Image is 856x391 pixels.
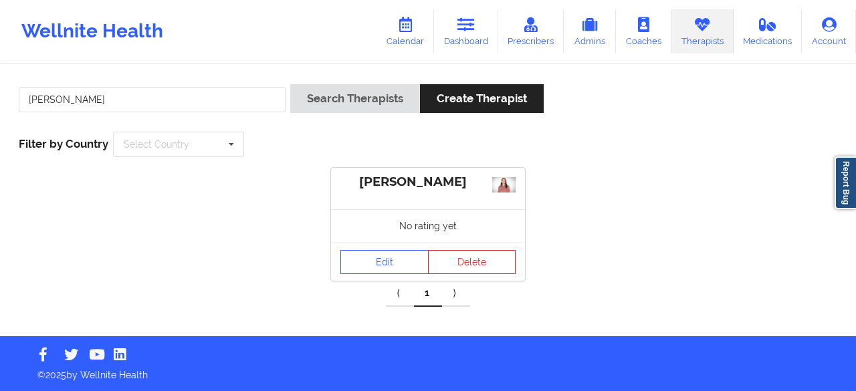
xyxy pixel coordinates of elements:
[386,280,414,307] a: Previous item
[377,9,434,53] a: Calendar
[420,84,544,113] button: Create Therapist
[671,9,734,53] a: Therapists
[124,140,189,149] div: Select Country
[434,9,498,53] a: Dashboard
[564,9,616,53] a: Admins
[442,280,470,307] a: Next item
[428,250,516,274] button: Delete
[331,209,525,242] div: No rating yet
[340,250,429,274] a: Edit
[498,9,564,53] a: Prescribers
[19,87,286,112] input: Search Keywords
[19,137,108,150] span: Filter by Country
[492,177,516,192] img: 7ca76641-bd48-498a-adc9-583cde81f450_HEADSHOT_2.jpeg
[616,9,671,53] a: Coaches
[340,174,516,190] div: [PERSON_NAME]
[802,9,856,53] a: Account
[414,280,442,307] a: 1
[28,359,828,382] p: © 2025 by Wellnite Health
[734,9,802,53] a: Medications
[386,280,470,307] div: Pagination Navigation
[290,84,420,113] button: Search Therapists
[835,156,856,209] a: Report Bug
